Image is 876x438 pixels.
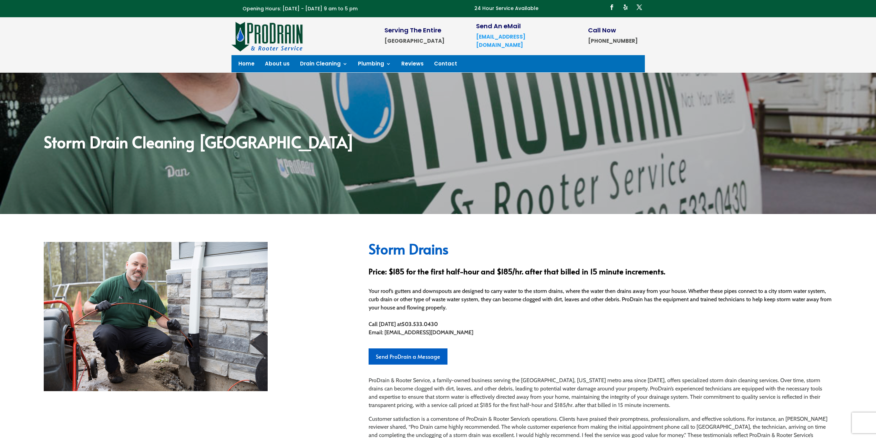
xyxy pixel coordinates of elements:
strong: [GEOGRAPHIC_DATA] [384,37,444,44]
a: Follow on X [634,2,645,13]
span: Serving The Entire [384,26,441,34]
a: Reviews [401,61,424,69]
span: Call [DATE] at [369,321,402,327]
img: site-logo-100h [231,21,303,52]
p: 24 Hour Service Available [474,4,538,13]
span: Opening Hours: [DATE] - [DATE] 9 am to 5 pm [243,5,358,12]
a: Follow on Yelp [620,2,631,13]
h2: Storm Drain Cleaning [GEOGRAPHIC_DATA] [44,134,832,153]
p: ProDrain & Rooter Service, a family-owned business serving the [GEOGRAPHIC_DATA], [US_STATE] metr... [369,376,832,415]
span: Call Now [588,26,616,34]
a: Home [238,61,255,69]
span: Send An eMail [476,22,521,30]
span: Email: [EMAIL_ADDRESS][DOMAIN_NAME] [369,329,473,336]
a: Plumbing [358,61,391,69]
img: _MG_4137 copy [44,242,268,391]
p: Your roof’s gutters and downspouts are designed to carry water to the storm drains, where the wat... [369,287,832,312]
a: Follow on Facebook [606,2,617,13]
a: [EMAIL_ADDRESS][DOMAIN_NAME] [476,33,525,49]
strong: [PHONE_NUMBER] [588,37,638,44]
h2: Storm Drains [369,242,832,259]
a: About us [265,61,290,69]
strong: 503.533.0430 [402,321,438,327]
a: Drain Cleaning [300,61,348,69]
h3: Price: $185 for the first half-hour and $185/hr. after that billed in 15 minute increments. [369,267,832,278]
a: Contact [434,61,457,69]
a: Send ProDrain a Message [369,348,447,365]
